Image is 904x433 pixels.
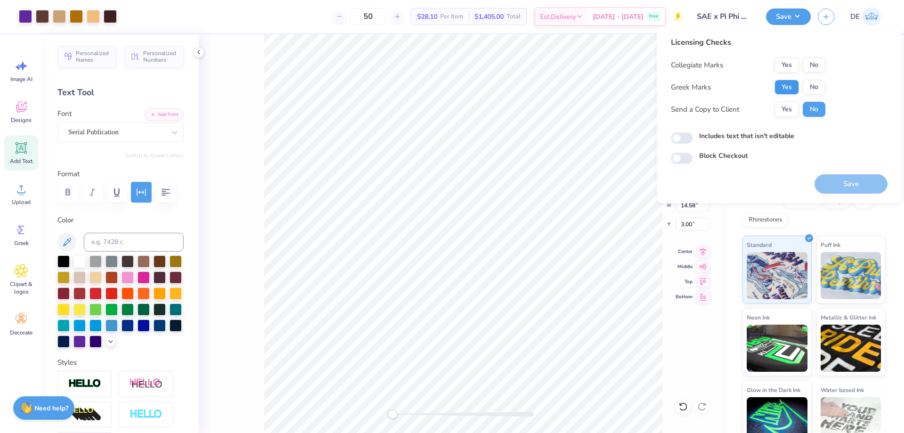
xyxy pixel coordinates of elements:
[743,213,788,227] div: Rhinestones
[846,7,885,26] a: DE
[850,11,860,22] span: DE
[821,385,864,395] span: Water based Ink
[57,46,116,67] button: Personalized Names
[671,82,711,93] div: Greek Marks
[671,37,825,48] div: Licensing Checks
[350,8,387,25] input: – –
[10,329,32,336] span: Decorate
[676,263,693,270] span: Middle
[766,8,811,25] button: Save
[775,102,799,117] button: Yes
[747,325,807,372] img: Neon Ink
[68,407,101,422] img: 3D Illusion
[671,104,739,115] div: Send a Copy to Client
[747,385,800,395] span: Glow in the Dark Ink
[125,152,184,159] button: Switch to Greek Letters
[440,12,463,22] span: Per Item
[145,108,184,121] button: Add Font
[57,215,184,226] label: Color
[68,378,101,389] img: Stroke
[507,12,521,22] span: Total
[10,75,32,83] span: Image AI
[129,409,162,420] img: Negative Space
[649,13,658,20] span: Free
[803,57,825,73] button: No
[775,80,799,95] button: Yes
[57,86,184,99] div: Text Tool
[862,7,881,26] img: Djian Evardoni
[747,312,770,322] span: Neon Ink
[57,169,184,180] label: Format
[775,57,799,73] button: Yes
[84,233,184,252] input: e.g. 7428 c
[125,46,184,67] button: Personalized Numbers
[540,12,576,22] span: Est. Delivery
[676,278,693,286] span: Top
[821,240,840,250] span: Puff Ink
[129,378,162,390] img: Shadow
[11,116,32,124] span: Designs
[143,50,178,63] span: Personalized Numbers
[6,280,37,295] span: Clipart & logos
[10,157,32,165] span: Add Text
[821,325,881,372] img: Metallic & Glitter Ink
[676,248,693,255] span: Center
[821,312,876,322] span: Metallic & Glitter Ink
[676,293,693,301] span: Bottom
[747,240,772,250] span: Standard
[34,404,68,413] strong: Need help?
[593,12,644,22] span: [DATE] - [DATE]
[388,409,397,419] div: Accessibility label
[671,60,723,71] div: Collegiate Marks
[12,198,31,206] span: Upload
[747,252,807,299] img: Standard
[699,151,748,161] label: Block Checkout
[417,12,437,22] span: $28.10
[57,108,72,119] label: Font
[803,102,825,117] button: No
[699,131,794,141] label: Includes text that isn't editable
[821,252,881,299] img: Puff Ink
[14,239,29,247] span: Greek
[690,7,759,26] input: Untitled Design
[76,50,111,63] span: Personalized Names
[475,12,504,22] span: $1,405.00
[803,80,825,95] button: No
[57,357,77,368] label: Styles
